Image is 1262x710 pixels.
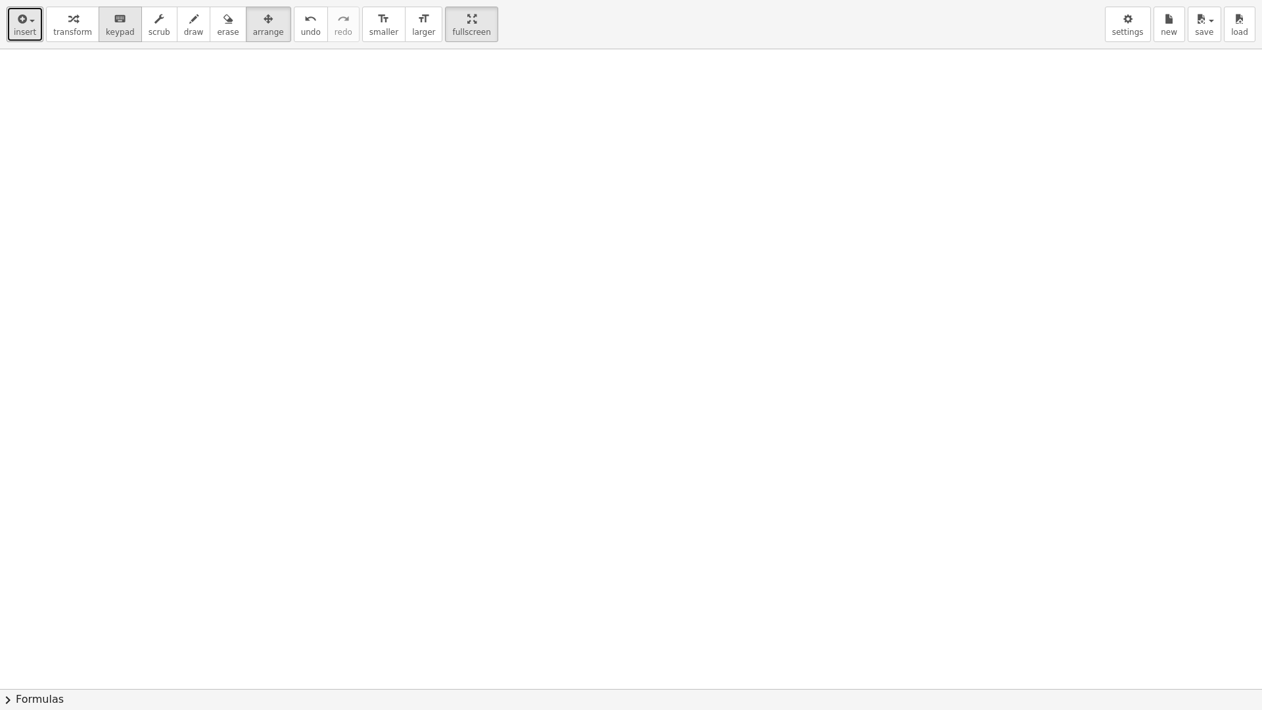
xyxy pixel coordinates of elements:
[177,7,211,42] button: draw
[1161,28,1177,37] span: new
[304,11,317,27] i: undo
[405,7,442,42] button: format_sizelarger
[141,7,177,42] button: scrub
[46,7,99,42] button: transform
[99,7,142,42] button: keyboardkeypad
[377,11,390,27] i: format_size
[335,28,352,37] span: redo
[106,28,135,37] span: keypad
[294,7,328,42] button: undoundo
[246,7,291,42] button: arrange
[417,11,430,27] i: format_size
[1195,28,1213,37] span: save
[327,7,360,42] button: redoredo
[369,28,398,37] span: smaller
[14,28,36,37] span: insert
[452,28,490,37] span: fullscreen
[1188,7,1221,42] button: save
[1105,7,1151,42] button: settings
[1154,7,1185,42] button: new
[210,7,246,42] button: erase
[53,28,92,37] span: transform
[149,28,170,37] span: scrub
[1224,7,1255,42] button: load
[301,28,321,37] span: undo
[412,28,435,37] span: larger
[445,7,498,42] button: fullscreen
[1112,28,1144,37] span: settings
[362,7,406,42] button: format_sizesmaller
[217,28,239,37] span: erase
[253,28,284,37] span: arrange
[114,11,126,27] i: keyboard
[7,7,43,42] button: insert
[1231,28,1248,37] span: load
[337,11,350,27] i: redo
[184,28,204,37] span: draw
